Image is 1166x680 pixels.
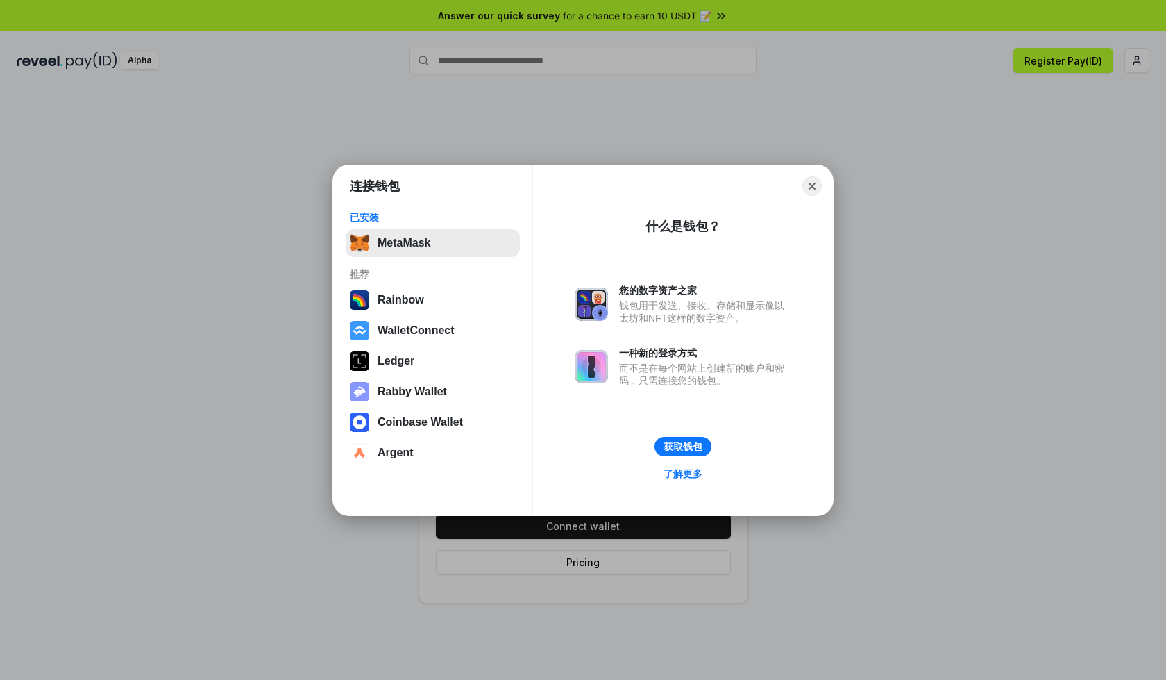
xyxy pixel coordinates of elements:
[350,443,369,463] img: svg+xml,%3Csvg%20width%3D%2228%22%20height%3D%2228%22%20viewBox%3D%220%200%2028%2028%22%20fill%3D...
[619,284,791,297] div: 您的数字资产之家
[350,290,369,310] img: svg+xml,%3Csvg%20width%3D%22120%22%20height%3D%22120%22%20viewBox%3D%220%200%20120%20120%22%20fil...
[654,437,711,456] button: 获取钱包
[346,286,520,314] button: Rainbow
[346,347,520,375] button: Ledger
[346,229,520,257] button: MetaMask
[619,299,791,324] div: 钱包用于发送、接收、存储和显示像以太坊和NFT这样的数字资产。
[378,355,414,367] div: Ledger
[802,176,822,196] button: Close
[350,321,369,340] img: svg+xml,%3Csvg%20width%3D%2228%22%20height%3D%2228%22%20viewBox%3D%220%200%2028%2028%22%20fill%3D...
[350,211,516,224] div: 已安装
[378,324,455,337] div: WalletConnect
[350,351,369,371] img: svg+xml,%3Csvg%20xmlns%3D%22http%3A%2F%2Fwww.w3.org%2F2000%2Fsvg%22%20width%3D%2228%22%20height%3...
[575,350,608,383] img: svg+xml,%3Csvg%20xmlns%3D%22http%3A%2F%2Fwww.w3.org%2F2000%2Fsvg%22%20fill%3D%22none%22%20viewBox...
[655,465,711,483] a: 了解更多
[378,416,463,429] div: Coinbase Wallet
[346,378,520,406] button: Rabby Wallet
[350,268,516,281] div: 推荐
[619,362,791,387] div: 而不是在每个网站上创建新的账户和密码，只需连接您的钱包。
[378,294,424,306] div: Rainbow
[378,447,414,459] div: Argent
[619,347,791,359] div: 一种新的登录方式
[350,233,369,253] img: svg+xml,%3Csvg%20fill%3D%22none%22%20height%3D%2233%22%20viewBox%3D%220%200%2035%2033%22%20width%...
[346,317,520,345] button: WalletConnect
[378,237,430,249] div: MetaMask
[346,439,520,467] button: Argent
[664,467,702,480] div: 了解更多
[350,413,369,432] img: svg+xml,%3Csvg%20width%3D%2228%22%20height%3D%2228%22%20viewBox%3D%220%200%2028%2028%22%20fill%3D...
[664,440,702,453] div: 获取钱包
[346,408,520,436] button: Coinbase Wallet
[378,385,447,398] div: Rabby Wallet
[350,382,369,401] img: svg+xml,%3Csvg%20xmlns%3D%22http%3A%2F%2Fwww.w3.org%2F2000%2Fsvg%22%20fill%3D%22none%22%20viewBox...
[350,178,400,194] h1: 连接钱包
[575,288,608,321] img: svg+xml,%3Csvg%20xmlns%3D%22http%3A%2F%2Fwww.w3.org%2F2000%2Fsvg%22%20fill%3D%22none%22%20viewBox...
[645,218,720,235] div: 什么是钱包？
